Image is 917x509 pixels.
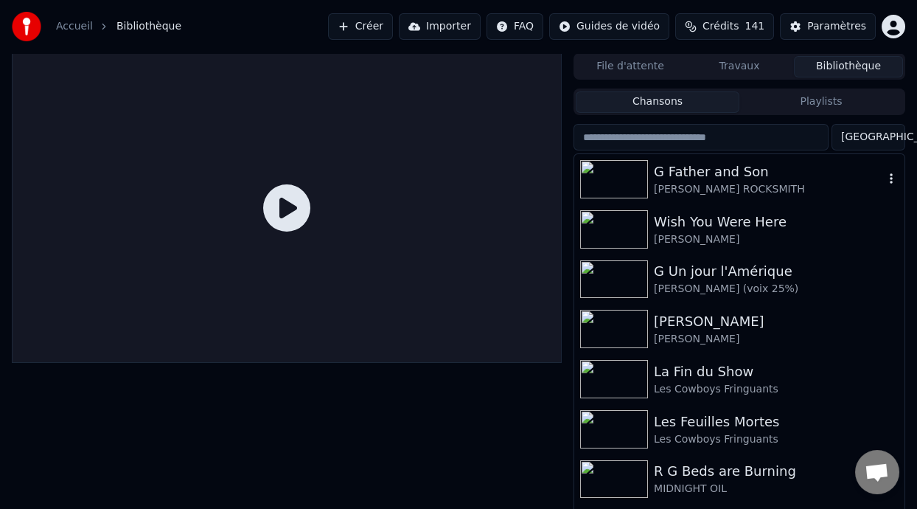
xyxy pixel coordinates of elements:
[654,461,899,482] div: R G Beds are Burning
[654,232,899,247] div: [PERSON_NAME]
[745,19,764,34] span: 141
[549,13,669,40] button: Guides de vidéo
[654,182,884,197] div: [PERSON_NAME] ROCKSMITH
[654,482,899,496] div: MIDNIGHT OIL
[654,162,884,182] div: G Father and Son
[675,13,774,40] button: Crédits141
[654,212,899,232] div: Wish You Were Here
[855,450,899,494] div: Ouvrir le chat
[399,13,481,40] button: Importer
[12,12,41,41] img: youka
[328,13,393,40] button: Créer
[654,311,899,332] div: [PERSON_NAME]
[654,332,899,347] div: [PERSON_NAME]
[56,19,181,34] nav: breadcrumb
[780,13,876,40] button: Paramètres
[654,432,899,447] div: Les Cowboys Fringuants
[654,382,899,397] div: Les Cowboys Fringuants
[56,19,93,34] a: Accueil
[807,19,866,34] div: Paramètres
[654,361,899,382] div: La Fin du Show
[739,91,903,113] button: Playlists
[654,412,899,432] div: Les Feuilles Mortes
[794,56,903,77] button: Bibliothèque
[116,19,181,34] span: Bibliothèque
[576,56,685,77] button: File d'attente
[654,282,899,297] div: [PERSON_NAME] (voix 25%)
[685,56,794,77] button: Travaux
[702,19,739,34] span: Crédits
[576,91,739,113] button: Chansons
[654,261,899,282] div: G Un jour l'Amérique
[487,13,543,40] button: FAQ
